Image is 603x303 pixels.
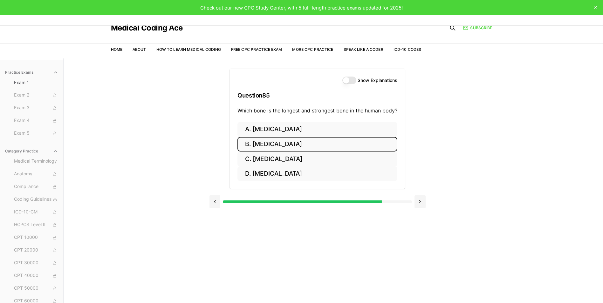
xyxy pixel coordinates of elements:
span: ICD-10-CM [14,209,58,216]
a: About [133,47,146,52]
span: Exam 4 [14,117,58,124]
span: Compliance [14,183,58,190]
button: HCPCS Level II [11,220,61,230]
button: CPT 20000 [11,245,61,255]
button: Exam 3 [11,103,61,113]
button: D. [MEDICAL_DATA] [237,166,397,181]
label: Show Explanations [358,78,397,83]
span: Anatomy [14,171,58,178]
span: CPT 50000 [14,285,58,292]
span: CPT 40000 [14,272,58,279]
span: Exam 5 [14,130,58,137]
button: Exam 4 [11,116,61,126]
button: Category Practice [3,146,61,156]
span: CPT 30000 [14,259,58,266]
button: Coding Guidelines [11,194,61,205]
button: ICD-10-CM [11,207,61,217]
span: HCPCS Level II [14,221,58,228]
span: Check out our new CPC Study Center, with 5 full-length practice exams updated for 2025! [200,5,403,11]
p: Which bone is the longest and strongest bone in the human body? [237,107,397,114]
span: CPT 10000 [14,234,58,241]
button: Exam 5 [11,128,61,138]
button: Exam 2 [11,90,61,100]
a: ICD-10 Codes [394,47,421,52]
button: Exam 1 [11,77,61,88]
a: Subscribe [463,25,492,31]
span: Medical Terminology [14,158,58,165]
button: CPT 40000 [11,271,61,281]
h3: Question 85 [237,86,397,105]
button: CPT 10000 [11,232,61,243]
button: CPT 50000 [11,283,61,293]
a: More CPC Practice [292,47,333,52]
button: B. [MEDICAL_DATA] [237,137,397,152]
button: A. [MEDICAL_DATA] [237,122,397,137]
button: Compliance [11,182,61,192]
button: C. [MEDICAL_DATA] [237,151,397,166]
button: Anatomy [11,169,61,179]
button: Practice Exams [3,67,61,77]
span: Exam 1 [14,79,58,86]
a: How to Learn Medical Coding [156,47,221,52]
button: CPT 30000 [11,258,61,268]
span: CPT 20000 [14,247,58,254]
a: Medical Coding Ace [111,24,183,32]
a: Home [111,47,122,52]
button: Medical Terminology [11,156,61,166]
a: Free CPC Practice Exam [231,47,282,52]
span: Coding Guidelines [14,196,58,203]
a: Speak Like a Coder [344,47,383,52]
span: Exam 3 [14,104,58,111]
button: close [590,3,600,13]
span: Exam 2 [14,92,58,99]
